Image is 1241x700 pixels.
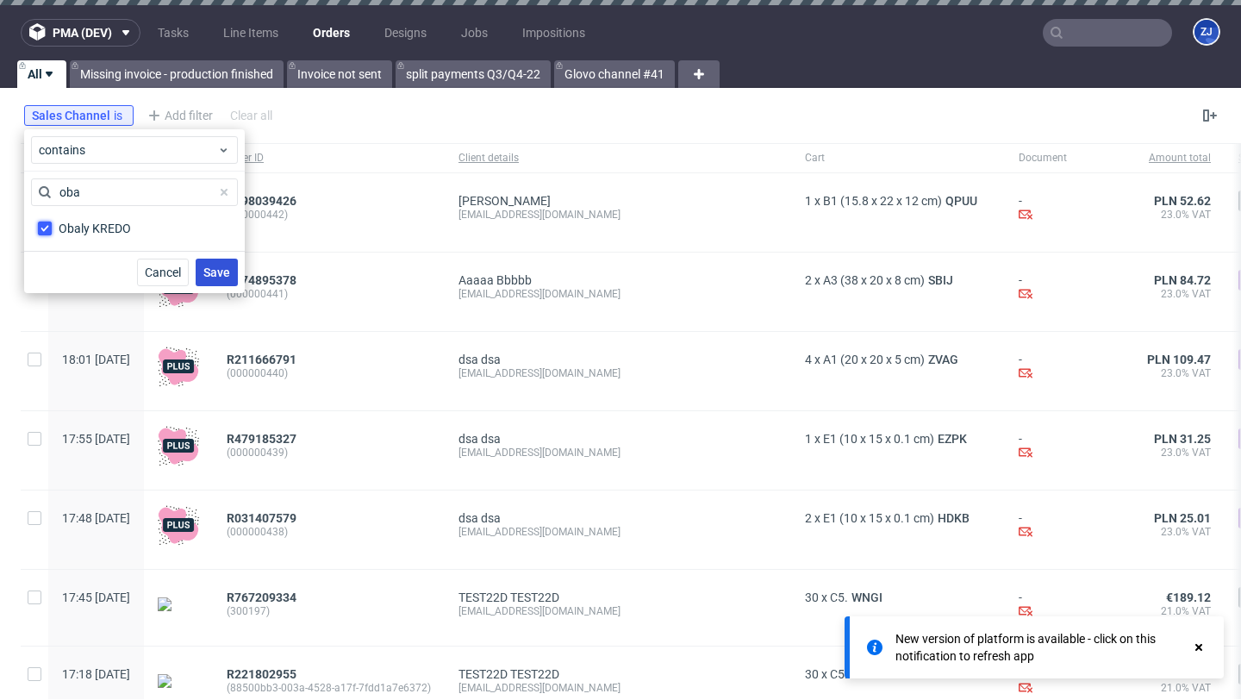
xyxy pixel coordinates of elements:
[227,446,431,459] span: (000000439)
[158,597,199,611] img: version_two_editor_design
[227,194,296,208] span: R498039426
[396,60,551,88] a: split payments Q3/Q4-22
[196,259,238,286] button: Save
[805,353,812,366] span: 4
[805,151,991,166] span: Cart
[458,525,777,539] div: [EMAIL_ADDRESS][DOMAIN_NAME]
[942,194,981,208] a: QPUU
[830,667,848,681] span: C5.
[925,353,962,366] span: ZVAG
[70,60,284,88] a: Missing invoice - production finished
[458,273,532,287] a: Aaaaa Bbbbb
[805,667,819,681] span: 30
[451,19,498,47] a: Jobs
[227,511,296,525] span: R031407579
[458,591,559,604] a: TEST22D TEST22D
[805,194,812,208] span: 1
[62,511,130,525] span: 17:48 [DATE]
[512,19,596,47] a: Impositions
[158,425,199,466] img: plus-icon.676465ae8f3a83198b3f.png
[1154,432,1211,446] span: PLN 31.25
[1147,287,1211,301] span: 23.0% VAT
[227,432,296,446] span: R479185327
[805,591,991,604] div: x
[823,511,934,525] span: E1 (10 x 15 x 0.1 cm)
[62,432,130,446] span: 17:55 [DATE]
[1147,208,1211,222] span: 23.0% VAT
[1019,511,1119,541] div: -
[805,511,812,525] span: 2
[934,432,970,446] a: EZPK
[925,273,957,287] a: SBIJ
[1147,681,1211,695] span: 21.0% VAT
[934,511,973,525] a: HDKB
[227,591,300,604] a: R767209334
[287,60,392,88] a: Invoice not sent
[1147,604,1211,618] span: 21.0% VAT
[227,432,300,446] a: R479185327
[147,19,199,47] a: Tasks
[805,273,991,287] div: x
[213,19,289,47] a: Line Items
[805,667,991,681] div: x
[17,60,66,88] a: All
[227,194,300,208] a: R498039426
[145,266,181,278] span: Cancel
[1166,591,1211,604] span: €189.12
[227,287,431,301] span: (000000441)
[59,220,131,237] div: Obaly KREDO
[1147,525,1211,539] span: 23.0% VAT
[227,511,300,525] a: R031407579
[1019,353,1119,383] div: -
[1019,151,1119,166] span: Document
[823,273,925,287] span: A3 (38 x 20 x 8 cm)
[227,103,276,128] div: Clear all
[1154,273,1211,287] span: PLN 84.72
[227,353,300,366] a: R211666791
[458,681,777,695] div: [EMAIL_ADDRESS][DOMAIN_NAME]
[1154,194,1211,208] span: PLN 52.62
[805,432,991,446] div: x
[848,591,886,604] span: WNGI
[1147,366,1211,380] span: 23.0% VAT
[1019,591,1119,621] div: -
[1147,151,1211,166] span: Amount total
[31,178,238,206] input: Search for a value(s)
[805,273,812,287] span: 2
[39,141,217,159] span: contains
[805,511,991,525] div: x
[227,667,300,681] a: R221802955
[458,667,559,681] a: TEST22D TEST22D
[554,60,675,88] a: Glovo channel #41
[1019,667,1119,697] div: -
[374,19,437,47] a: Designs
[227,273,296,287] span: R474895378
[805,432,812,446] span: 1
[62,353,130,366] span: 18:01 [DATE]
[158,504,199,546] img: plus-icon.676465ae8f3a83198b3f.png
[227,208,431,222] span: (000000442)
[823,432,934,446] span: E1 (10 x 15 x 0.1 cm)
[458,287,777,301] div: [EMAIL_ADDRESS][DOMAIN_NAME]
[62,667,130,681] span: 17:18 [DATE]
[805,353,991,366] div: x
[458,208,777,222] div: [EMAIL_ADDRESS][DOMAIN_NAME]
[1019,273,1119,303] div: -
[458,511,501,525] a: dsa dsa
[227,591,296,604] span: R767209334
[805,194,991,208] div: x
[1147,446,1211,459] span: 23.0% VAT
[458,432,501,446] a: dsa dsa
[1019,432,1119,462] div: -
[1154,511,1211,525] span: PLN 25.01
[227,604,431,618] span: (300197)
[137,259,189,286] button: Cancel
[458,604,777,618] div: [EMAIL_ADDRESS][DOMAIN_NAME]
[21,19,140,47] button: pma (dev)
[158,674,199,688] img: version_two_editor_design
[227,366,431,380] span: (000000440)
[227,525,431,539] span: (000000438)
